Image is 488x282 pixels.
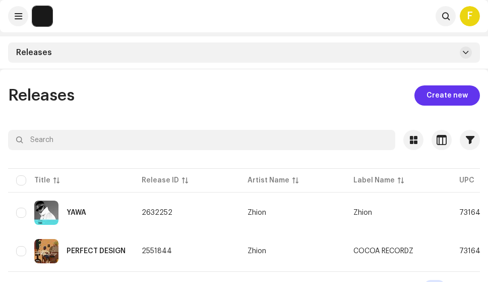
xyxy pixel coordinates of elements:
[248,175,289,185] div: Artist Name
[34,201,58,225] img: 895eae44-1906-4ef6-9a15-45f597a17ad4
[353,175,395,185] div: Label Name
[414,85,480,106] button: Create new
[248,248,266,255] div: Zhion
[248,209,337,216] span: Zhion
[248,209,266,216] div: Zhion
[142,248,172,255] span: 2551844
[248,248,337,255] span: Zhion
[8,87,75,104] span: Releases
[34,175,50,185] div: Title
[460,6,480,26] div: F
[67,209,86,216] div: YAWA
[142,209,172,216] span: 2632252
[8,130,395,150] input: Search
[16,49,52,57] span: Releases
[142,175,179,185] div: Release ID
[34,239,58,263] img: 2cf894b5-d359-4f79-aca9-6fe9fc914136
[67,248,126,255] div: PERFECT DESIGN
[426,85,468,106] span: Create new
[353,209,372,216] span: Zhion
[32,6,52,26] img: 1c16f3de-5afb-4452-805d-3f3454e20b1b
[353,248,413,255] span: COCOA RECORDZ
